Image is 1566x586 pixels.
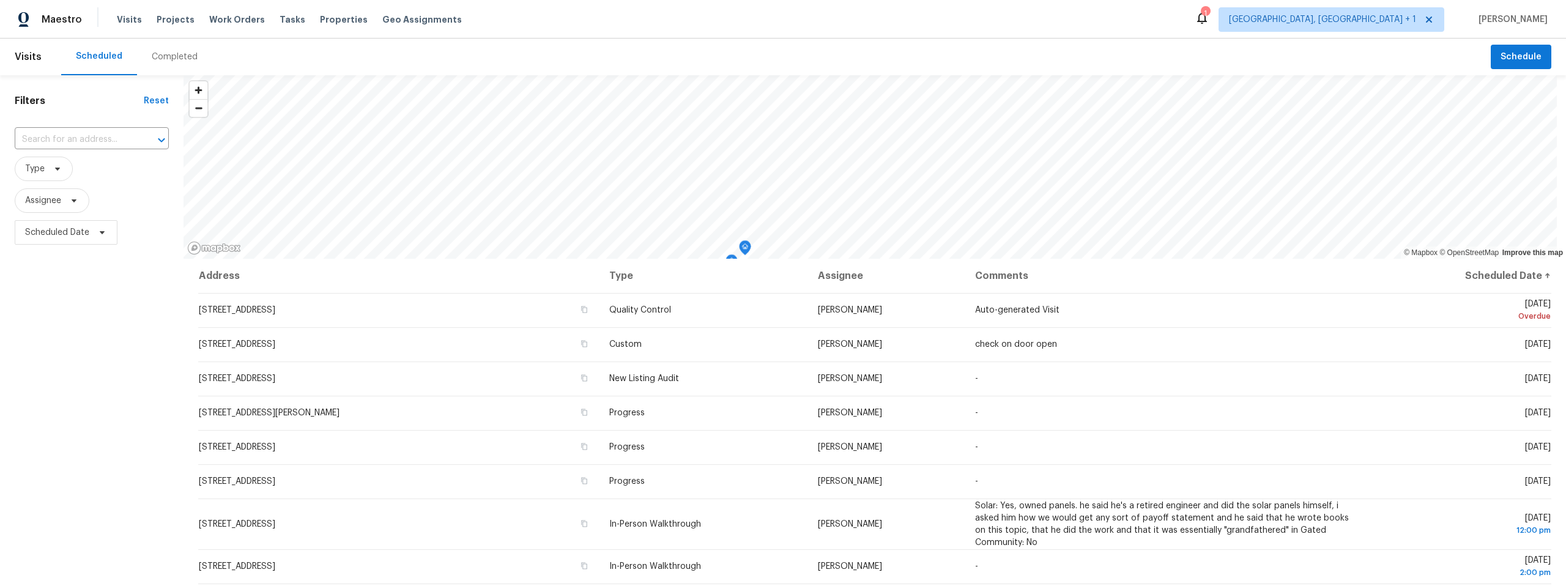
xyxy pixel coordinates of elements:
[1439,248,1499,257] a: OpenStreetMap
[579,518,590,529] button: Copy Address
[975,502,1349,547] span: Solar: Yes, owned panels. he said he's a retired engineer and did the solar panels himself, i ask...
[579,304,590,315] button: Copy Address
[157,13,195,26] span: Projects
[199,562,275,571] span: [STREET_ADDRESS]
[609,374,679,383] span: New Listing Audit
[280,15,305,24] span: Tasks
[187,241,241,255] a: Mapbox homepage
[609,443,645,451] span: Progress
[1404,248,1438,257] a: Mapbox
[1381,524,1551,536] div: 12:00 pm
[1525,443,1551,451] span: [DATE]
[76,50,122,62] div: Scheduled
[1525,374,1551,383] span: [DATE]
[579,338,590,349] button: Copy Address
[382,13,462,26] span: Geo Assignments
[818,340,882,349] span: [PERSON_NAME]
[609,340,642,349] span: Custom
[42,13,82,26] span: Maestro
[15,130,135,149] input: Search for an address...
[818,306,882,314] span: [PERSON_NAME]
[975,409,978,417] span: -
[1381,310,1551,322] div: Overdue
[117,13,142,26] span: Visits
[579,475,590,486] button: Copy Address
[199,340,275,349] span: [STREET_ADDRESS]
[975,340,1057,349] span: check on door open
[609,477,645,486] span: Progress
[153,132,170,149] button: Open
[1501,50,1542,65] span: Schedule
[184,75,1557,259] canvas: Map
[15,43,42,70] span: Visits
[818,374,882,383] span: [PERSON_NAME]
[739,240,751,259] div: Map marker
[975,443,978,451] span: -
[725,254,738,273] div: Map marker
[975,477,978,486] span: -
[152,51,198,63] div: Completed
[199,520,275,529] span: [STREET_ADDRESS]
[199,306,275,314] span: [STREET_ADDRESS]
[199,443,275,451] span: [STREET_ADDRESS]
[1229,13,1416,26] span: [GEOGRAPHIC_DATA], [GEOGRAPHIC_DATA] + 1
[1381,514,1551,536] span: [DATE]
[1491,45,1551,70] button: Schedule
[1474,13,1548,26] span: [PERSON_NAME]
[818,562,882,571] span: [PERSON_NAME]
[609,520,701,529] span: In-Person Walkthrough
[199,409,340,417] span: [STREET_ADDRESS][PERSON_NAME]
[609,562,701,571] span: In-Person Walkthrough
[1201,7,1209,20] div: 1
[818,520,882,529] span: [PERSON_NAME]
[818,409,882,417] span: [PERSON_NAME]
[579,373,590,384] button: Copy Address
[15,95,144,107] h1: Filters
[25,163,45,175] span: Type
[1525,409,1551,417] span: [DATE]
[1502,248,1563,257] a: Improve this map
[599,259,808,293] th: Type
[1381,556,1551,579] span: [DATE]
[25,195,61,207] span: Assignee
[1525,477,1551,486] span: [DATE]
[965,259,1371,293] th: Comments
[579,407,590,418] button: Copy Address
[818,477,882,486] span: [PERSON_NAME]
[190,100,207,117] span: Zoom out
[1525,340,1551,349] span: [DATE]
[1381,300,1551,322] span: [DATE]
[190,81,207,99] button: Zoom in
[975,374,978,383] span: -
[209,13,265,26] span: Work Orders
[808,259,965,293] th: Assignee
[190,99,207,117] button: Zoom out
[198,259,599,293] th: Address
[199,374,275,383] span: [STREET_ADDRESS]
[1371,259,1551,293] th: Scheduled Date ↑
[144,95,169,107] div: Reset
[25,226,89,239] span: Scheduled Date
[975,306,1059,314] span: Auto-generated Visit
[609,409,645,417] span: Progress
[579,441,590,452] button: Copy Address
[818,443,882,451] span: [PERSON_NAME]
[1381,566,1551,579] div: 2:00 pm
[579,560,590,571] button: Copy Address
[320,13,368,26] span: Properties
[609,306,671,314] span: Quality Control
[975,562,978,571] span: -
[199,477,275,486] span: [STREET_ADDRESS]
